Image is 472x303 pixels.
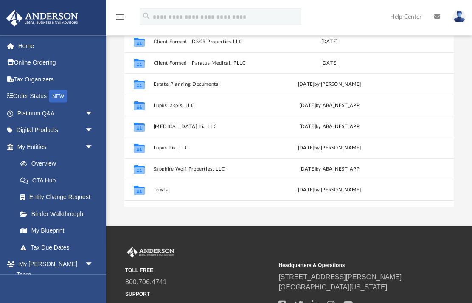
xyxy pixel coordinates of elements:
[12,172,106,189] a: CTA Hub
[154,167,269,172] button: Sapphire Wolf Properties, LLC
[272,102,387,110] div: [DATE] by ABA_NEST_APP
[272,166,387,174] div: [DATE] by ABA_NEST_APP
[272,39,387,46] div: [DATE]
[125,247,176,258] img: Anderson Advisors Platinum Portal
[85,138,102,156] span: arrow_drop_down
[6,256,102,283] a: My [PERSON_NAME] Teamarrow_drop_down
[125,267,273,275] small: TOLL FREE
[154,124,269,130] button: [MEDICAL_DATA] Ilia LLC
[272,60,387,67] div: [DATE]
[154,103,269,109] button: Lupus iaspis, LLC
[154,146,269,151] button: Lupus Ilia, LLC
[85,105,102,122] span: arrow_drop_down
[85,122,102,139] span: arrow_drop_down
[6,88,106,105] a: Order StatusNEW
[272,81,387,89] div: [DATE] by [PERSON_NAME]
[278,274,402,281] a: [STREET_ADDRESS][PERSON_NAME]
[278,284,387,291] a: [GEOGRAPHIC_DATA][US_STATE]
[272,187,387,194] div: [DATE] by [PERSON_NAME]
[85,256,102,273] span: arrow_drop_down
[4,10,81,27] img: Anderson Advisors Platinum Portal
[154,82,269,87] button: Estate Planning Documents
[453,11,466,23] img: User Pic
[272,145,387,152] div: [DATE] by [PERSON_NAME]
[6,71,106,88] a: Tax Organizers
[49,90,67,103] div: NEW
[124,31,454,208] div: grid
[125,291,273,298] small: SUPPORT
[6,138,106,155] a: My Entitiesarrow_drop_down
[6,105,106,122] a: Platinum Q&Aarrow_drop_down
[272,123,387,131] div: [DATE] by ABA_NEST_APP
[6,37,106,54] a: Home
[6,54,106,71] a: Online Ordering
[154,61,269,66] button: Client Formed - Paratus Medical, PLLC
[115,16,125,22] a: menu
[12,239,106,256] a: Tax Due Dates
[125,279,167,286] a: 800.706.4741
[142,11,151,21] i: search
[278,262,426,269] small: Headquarters & Operations
[6,122,106,139] a: Digital Productsarrow_drop_down
[12,222,102,239] a: My Blueprint
[115,12,125,22] i: menu
[154,188,269,193] button: Trusts
[12,205,106,222] a: Binder Walkthrough
[12,155,106,172] a: Overview
[154,39,269,45] button: Client Formed - DSKR Properties LLC
[12,189,106,206] a: Entity Change Request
